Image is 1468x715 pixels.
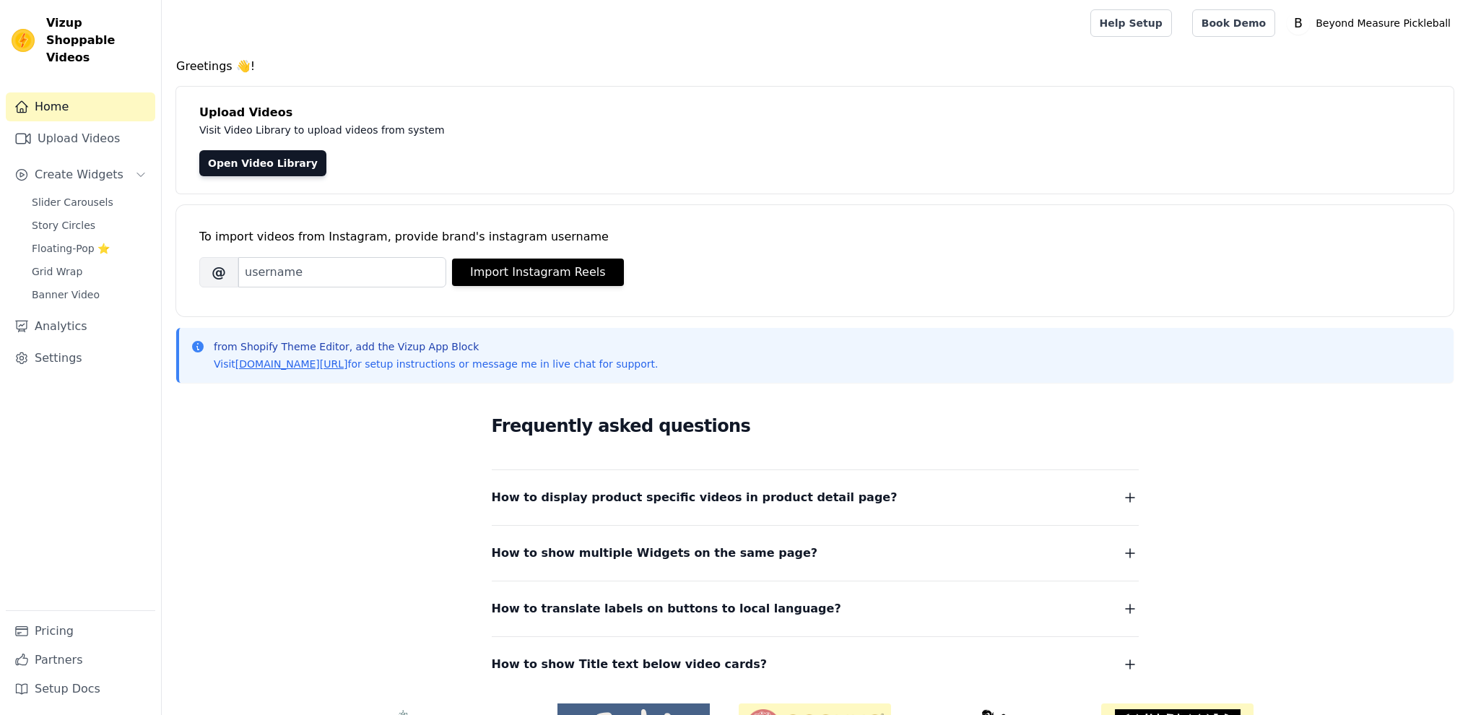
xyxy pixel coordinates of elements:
button: How to show multiple Widgets on the same page? [492,543,1139,563]
a: Upload Videos [6,124,155,153]
span: Slider Carousels [32,195,113,209]
a: Book Demo [1192,9,1275,37]
p: Beyond Measure Pickleball [1310,10,1456,36]
button: How to display product specific videos in product detail page? [492,487,1139,508]
h2: Frequently asked questions [492,412,1139,441]
a: Analytics [6,312,155,341]
span: Banner Video [32,287,100,302]
a: Story Circles [23,215,155,235]
a: Partners [6,646,155,675]
span: Vizup Shoppable Videos [46,14,149,66]
button: Create Widgets [6,160,155,189]
p: Visit Video Library to upload videos from system [199,121,846,139]
div: To import videos from Instagram, provide brand's instagram username [199,228,1430,246]
span: How to display product specific videos in product detail page? [492,487,898,508]
a: Open Video Library [199,150,326,176]
button: How to translate labels on buttons to local language? [492,599,1139,619]
a: Banner Video [23,285,155,305]
span: Create Widgets [35,166,123,183]
a: Setup Docs [6,675,155,703]
span: Floating-Pop ⭐ [32,241,110,256]
button: Import Instagram Reels [452,259,624,286]
span: Story Circles [32,218,95,233]
span: How to show multiple Widgets on the same page? [492,543,818,563]
a: Settings [6,344,155,373]
span: Grid Wrap [32,264,82,279]
p: Visit for setup instructions or message me in live chat for support. [214,357,658,371]
a: Home [6,92,155,121]
p: from Shopify Theme Editor, add the Vizup App Block [214,339,658,354]
button: B Beyond Measure Pickleball [1287,10,1456,36]
a: Floating-Pop ⭐ [23,238,155,259]
button: How to show Title text below video cards? [492,654,1139,675]
a: Help Setup [1090,9,1172,37]
span: How to show Title text below video cards? [492,654,768,675]
input: username [238,257,446,287]
h4: Greetings 👋! [176,58,1454,75]
text: B [1294,16,1303,30]
h4: Upload Videos [199,104,1430,121]
img: Vizup [12,29,35,52]
a: Pricing [6,617,155,646]
a: [DOMAIN_NAME][URL] [235,358,348,370]
a: Slider Carousels [23,192,155,212]
span: @ [199,257,238,287]
a: Grid Wrap [23,261,155,282]
span: How to translate labels on buttons to local language? [492,599,841,619]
